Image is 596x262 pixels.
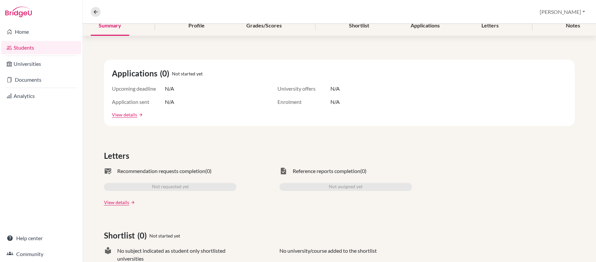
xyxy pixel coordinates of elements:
[330,85,340,93] span: N/A
[537,6,588,18] button: [PERSON_NAME]
[149,232,180,239] span: Not started yet
[1,232,81,245] a: Help center
[403,16,448,36] div: Applications
[279,167,287,175] span: task
[129,200,135,205] a: arrow_forward
[104,199,129,206] a: View details
[277,85,330,93] span: University offers
[165,98,174,106] span: N/A
[112,67,160,79] span: Applications
[205,167,212,175] span: (0)
[91,16,129,36] div: Summary
[104,150,132,162] span: Letters
[558,16,588,36] div: Notes
[137,230,149,241] span: (0)
[152,183,189,191] span: Not requested yet
[473,16,507,36] div: Letters
[104,230,137,241] span: Shortlist
[117,167,205,175] span: Recommendation requests completion
[1,25,81,38] a: Home
[329,183,363,191] span: Not assigned yet
[238,16,290,36] div: Grades/Scores
[160,67,172,79] span: (0)
[180,16,213,36] div: Profile
[330,98,340,106] span: N/A
[341,16,377,36] div: Shortlist
[112,98,165,106] span: Application sent
[104,167,112,175] span: mark_email_read
[277,98,330,106] span: Enrolment
[172,70,203,77] span: Not started yet
[293,167,360,175] span: Reference reports completion
[1,57,81,70] a: Universities
[137,112,143,117] a: arrow_forward
[1,89,81,103] a: Analytics
[1,247,81,261] a: Community
[5,7,32,17] img: Bridge-U
[165,85,174,93] span: N/A
[1,41,81,54] a: Students
[112,85,165,93] span: Upcoming deadline
[1,73,81,86] a: Documents
[360,167,367,175] span: (0)
[112,111,137,118] a: View details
